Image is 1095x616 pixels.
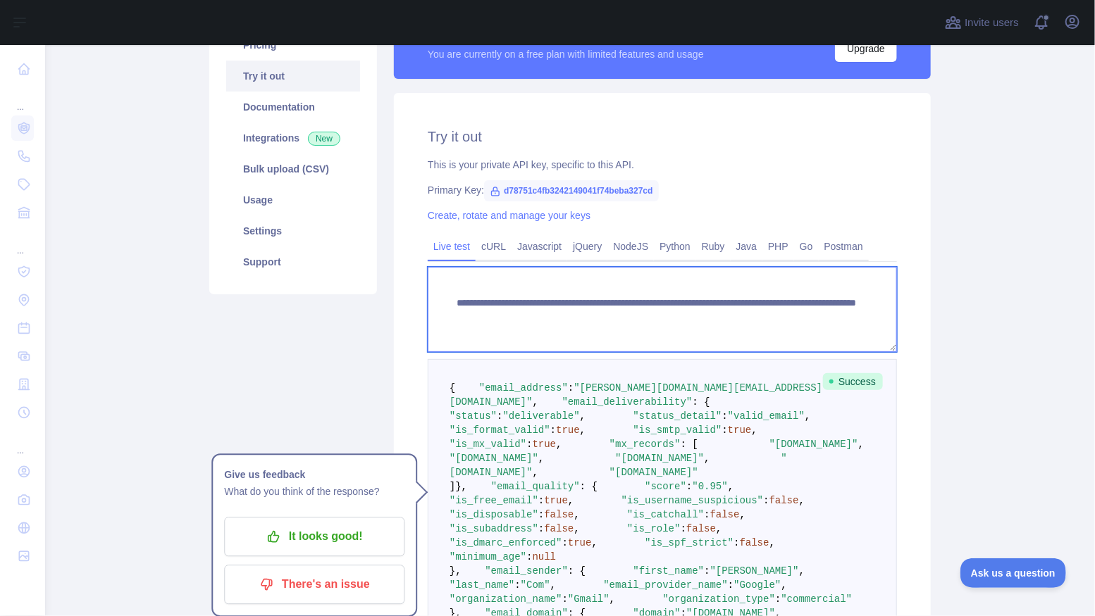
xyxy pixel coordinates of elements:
span: "is_spf_strict" [645,537,734,548]
span: , [574,523,579,534]
span: "is_disposable" [450,509,538,520]
span: Invite users [965,15,1019,31]
a: Usage [226,184,360,215]
span: "score" [645,481,686,492]
span: true [556,425,580,436]
span: : [763,495,769,506]
span: "0.95" [693,481,728,492]
div: You are currently on a free plan with limited features and usage [428,47,704,61]
span: , [752,425,757,436]
span: "is_mx_valid" [450,439,526,450]
span: , [728,481,734,492]
span: "Gmail" [568,593,610,605]
span: "is_format_valid" [450,425,550,436]
span: { [450,382,455,394]
span: true [568,537,592,548]
span: , [704,453,710,464]
span: "email_address" [479,382,568,394]
button: There's an issue [224,565,404,604]
span: , [740,509,746,520]
span: null [533,551,557,562]
a: Bulk upload (CSV) [226,153,360,184]
span: : [538,495,544,506]
span: , [769,537,775,548]
span: : [526,551,532,562]
a: Pricing [226,30,360,61]
span: : [775,593,781,605]
span: : [ [681,439,698,450]
span: : [704,565,710,577]
span: : [704,509,710,520]
span: "is_role" [627,523,681,534]
a: PHP [762,235,794,258]
h2: Try it out [428,127,897,146]
button: Invite users [942,11,1022,34]
span: : [538,523,544,534]
span: "mx_records" [610,439,681,450]
span: }, [455,481,467,492]
span: "last_name" [450,579,514,591]
span: , [568,495,574,506]
span: "email_provider_name" [603,579,727,591]
iframe: Toggle Customer Support [960,558,1067,588]
span: , [580,425,586,436]
span: , [533,396,538,408]
span: , [799,495,805,506]
span: : [526,439,532,450]
span: : [734,537,739,548]
span: "is_smtp_valid" [633,425,722,436]
span: , [538,453,544,464]
p: There's an issue [235,572,394,596]
a: Java [731,235,763,258]
span: , [556,439,562,450]
a: Support [226,246,360,277]
span: , [716,523,722,534]
p: It looks good! [235,524,394,548]
span: "first_name" [633,565,704,577]
span: "status" [450,410,497,422]
span: "email_deliverability" [562,396,693,408]
span: "organization_name" [450,593,562,605]
span: , [533,467,538,478]
span: : { [568,565,586,577]
a: Ruby [696,235,731,258]
h1: Give us feedback [224,466,404,483]
span: false [544,509,574,520]
span: , [805,410,810,422]
a: NodeJS [607,235,654,258]
button: It looks good! [224,517,404,556]
a: Postman [819,235,869,258]
a: Integrations New [226,122,360,153]
span: : [686,481,692,492]
span: true [728,425,752,436]
span: : [681,523,686,534]
a: Live test [428,235,476,258]
span: "[PERSON_NAME]" [710,565,799,577]
span: , [580,410,586,422]
span: "email_quality" [491,481,580,492]
span: "[DOMAIN_NAME]" [769,439,858,450]
div: This is your private API key, specific to this API. [428,158,897,172]
span: "is_subaddress" [450,523,538,534]
span: , [610,593,615,605]
span: "commercial" [781,593,853,605]
span: , [574,509,579,520]
a: Javascript [512,235,567,258]
span: "minimum_age" [450,551,526,562]
span: "is_catchall" [627,509,704,520]
span: Success [823,373,883,390]
span: , [550,579,556,591]
span: : [538,509,544,520]
span: "[DOMAIN_NAME]" [615,453,704,464]
a: cURL [476,235,512,258]
span: "[DOMAIN_NAME]" [450,453,538,464]
span: "is_username_suspicious" [621,495,764,506]
span: : { [692,396,710,408]
span: "Google" [734,579,781,591]
span: : { [580,481,598,492]
span: : [562,537,568,548]
a: jQuery [567,235,607,258]
span: , [592,537,598,548]
div: Primary Key: [428,183,897,197]
span: "email_sender" [485,565,568,577]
